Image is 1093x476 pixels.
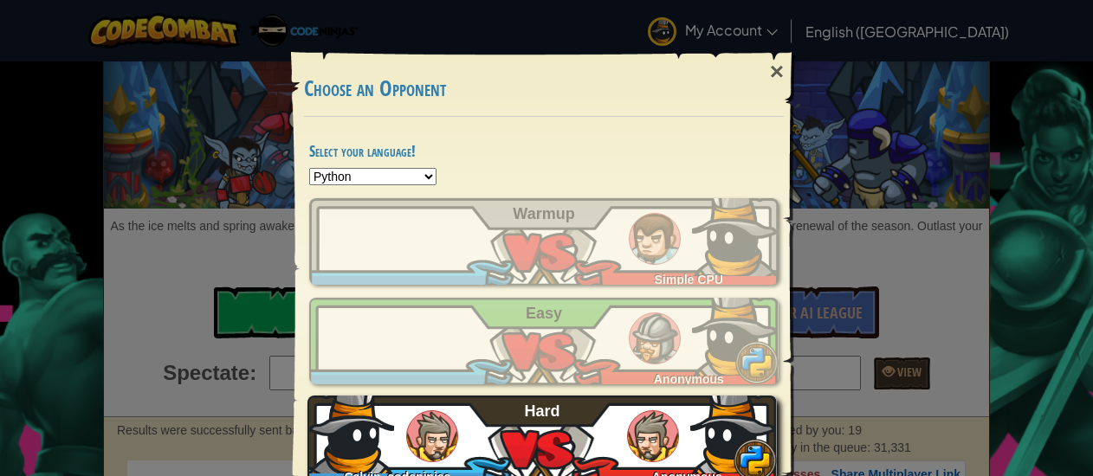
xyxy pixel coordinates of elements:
[757,47,797,97] div: ×
[692,289,779,376] img: bVOALgAAAAZJREFUAwC6xeJXyo7EAgAAAABJRU5ErkJggg==
[309,198,779,285] a: Simple CPU
[526,305,562,322] span: Easy
[525,402,560,420] span: Hard
[654,372,724,386] span: Anonymous
[309,143,779,159] h4: Select your language!
[513,205,574,222] span: Warmup
[307,387,394,473] img: bVOALgAAAAZJREFUAwC6xeJXyo7EAgAAAABJRU5ErkJggg==
[406,410,458,462] img: humans_ladder_hard.png
[629,213,681,265] img: humans_ladder_tutorial.png
[309,298,779,384] a: Anonymous
[655,273,723,286] span: Simple CPU
[692,190,779,276] img: bVOALgAAAAZJREFUAwC6xeJXyo7EAgAAAABJRU5ErkJggg==
[629,312,681,364] img: humans_ladder_easy.png
[304,77,784,100] h3: Choose an Opponent
[627,410,679,462] img: humans_ladder_hard.png
[690,387,777,473] img: bVOALgAAAAZJREFUAwC6xeJXyo7EAgAAAABJRU5ErkJggg==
